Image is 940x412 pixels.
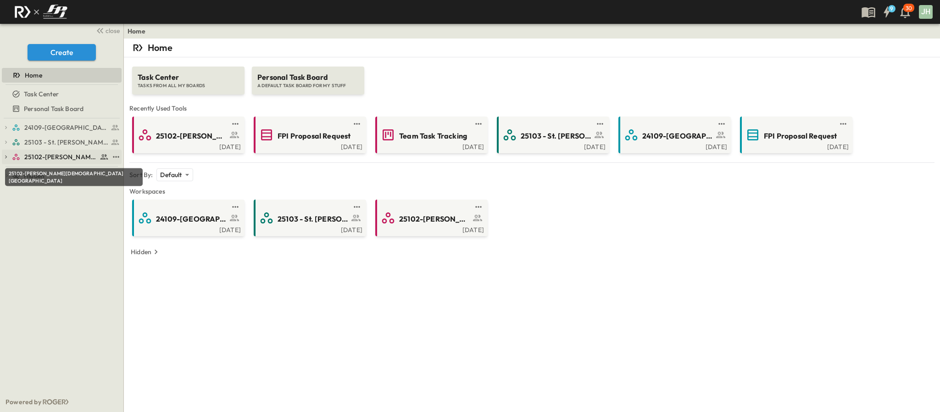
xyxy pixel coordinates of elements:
span: Personal Task Board [257,72,359,83]
a: 24109-St. Teresa of Calcutta Parish Hall [12,121,120,134]
span: 25102-[PERSON_NAME][DEMOGRAPHIC_DATA][GEOGRAPHIC_DATA] [399,214,470,224]
a: [DATE] [499,142,606,150]
a: Home [128,27,145,36]
a: 24109-[GEOGRAPHIC_DATA][PERSON_NAME] [620,128,727,142]
button: 9 [878,4,896,20]
a: [DATE] [134,142,241,150]
div: Default [156,168,193,181]
span: Task Center [138,72,239,83]
a: [DATE] [256,225,362,233]
span: 25102-Christ The Redeemer Anglican Church [24,152,97,161]
a: [DATE] [377,142,484,150]
img: c8d7d1ed905e502e8f77bf7063faec64e13b34fdb1f2bdd94b0e311fc34f8000.png [11,2,71,22]
a: 25103 - St. [PERSON_NAME] Phase 2 [499,128,606,142]
button: test [230,118,241,129]
span: Workspaces [129,187,934,196]
span: 24109-St. Teresa of Calcutta Parish Hall [24,123,108,132]
button: JH [918,4,934,20]
p: Hidden [131,247,151,256]
span: 25103 - St. [PERSON_NAME] Phase 2 [278,214,349,224]
a: 25102-Christ The Redeemer Anglican Church [12,150,109,163]
button: Hidden [127,245,164,258]
span: Personal Task Board [24,104,83,113]
a: 25103 - St. [PERSON_NAME] Phase 2 [12,136,120,149]
a: FPI Proposal Request [256,128,362,142]
span: Recently Used Tools [129,104,934,113]
a: Personal Task BoardA DEFAULT TASK BOARD FOR MY STUFF [251,57,365,95]
span: FPI Proposal Request [278,131,350,141]
div: JH [919,5,933,19]
div: 25103 - St. [PERSON_NAME] Phase 2test [2,135,122,150]
span: 25103 - St. [PERSON_NAME] Phase 2 [24,138,108,147]
span: 25103 - St. [PERSON_NAME] Phase 2 [521,131,592,141]
span: Task Center [24,89,59,99]
a: Home [2,69,120,82]
button: test [230,201,241,212]
a: Task CenterTASKS FROM ALL MY BOARDS [131,57,245,95]
span: close [106,26,120,35]
a: FPI Proposal Request [742,128,849,142]
a: 25103 - St. [PERSON_NAME] Phase 2 [256,211,362,225]
button: test [351,118,362,129]
a: Personal Task Board [2,102,120,115]
div: 25102-[PERSON_NAME][DEMOGRAPHIC_DATA][GEOGRAPHIC_DATA] [5,168,143,186]
button: test [716,118,727,129]
a: [DATE] [620,142,727,150]
a: [DATE] [742,142,849,150]
div: Personal Task Boardtest [2,101,122,116]
span: 24109-[GEOGRAPHIC_DATA][PERSON_NAME] [642,131,713,141]
a: 25102-[PERSON_NAME][DEMOGRAPHIC_DATA][GEOGRAPHIC_DATA] [134,128,241,142]
a: [DATE] [377,225,484,233]
a: 25102-[PERSON_NAME][DEMOGRAPHIC_DATA][GEOGRAPHIC_DATA] [377,211,484,225]
nav: breadcrumbs [128,27,151,36]
span: FPI Proposal Request [764,131,837,141]
button: test [111,151,122,162]
span: 25102-[PERSON_NAME][DEMOGRAPHIC_DATA][GEOGRAPHIC_DATA] [156,131,227,141]
span: Home [25,71,42,80]
button: test [838,118,849,129]
div: 25102-Christ The Redeemer Anglican Churchtest [2,150,122,164]
a: [DATE] [134,225,241,233]
span: TASKS FROM ALL MY BOARDS [138,83,239,89]
button: test [473,118,484,129]
div: 24109-St. Teresa of Calcutta Parish Halltest [2,120,122,135]
button: test [473,201,484,212]
p: Default [160,170,182,179]
span: Team Task Tracking [399,131,467,141]
span: 24109-[GEOGRAPHIC_DATA][PERSON_NAME] [156,214,227,224]
button: close [92,24,122,37]
span: A DEFAULT TASK BOARD FOR MY STUFF [257,83,359,89]
p: 30 [906,5,912,12]
button: test [595,118,606,129]
a: 24109-[GEOGRAPHIC_DATA][PERSON_NAME] [134,211,241,225]
a: Team Task Tracking [377,128,484,142]
button: test [351,201,362,212]
p: Home [148,41,172,54]
a: Task Center [2,88,120,100]
h6: 9 [890,5,893,12]
button: Create [28,44,96,61]
a: [DATE] [256,142,362,150]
